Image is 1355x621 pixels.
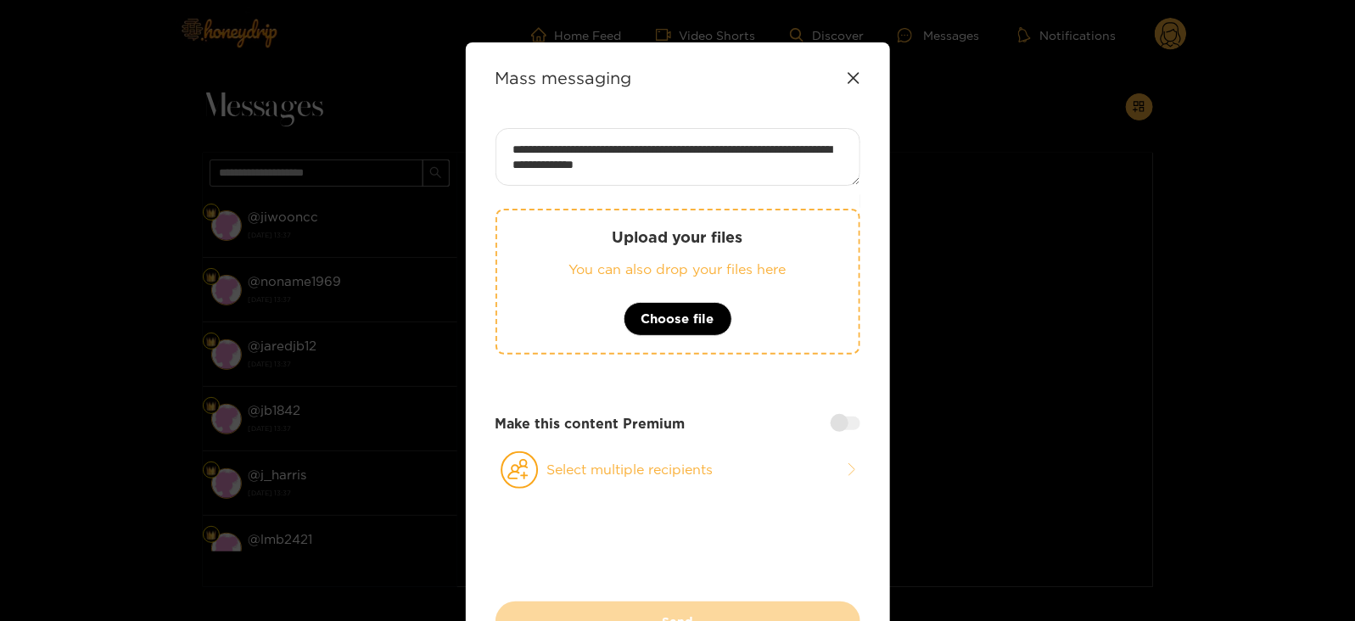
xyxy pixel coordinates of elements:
p: Upload your files [531,227,825,247]
button: Choose file [624,302,732,336]
strong: Make this content Premium [496,414,686,434]
span: Choose file [641,309,714,329]
button: Select multiple recipients [496,450,860,490]
p: You can also drop your files here [531,260,825,279]
strong: Mass messaging [496,68,632,87]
